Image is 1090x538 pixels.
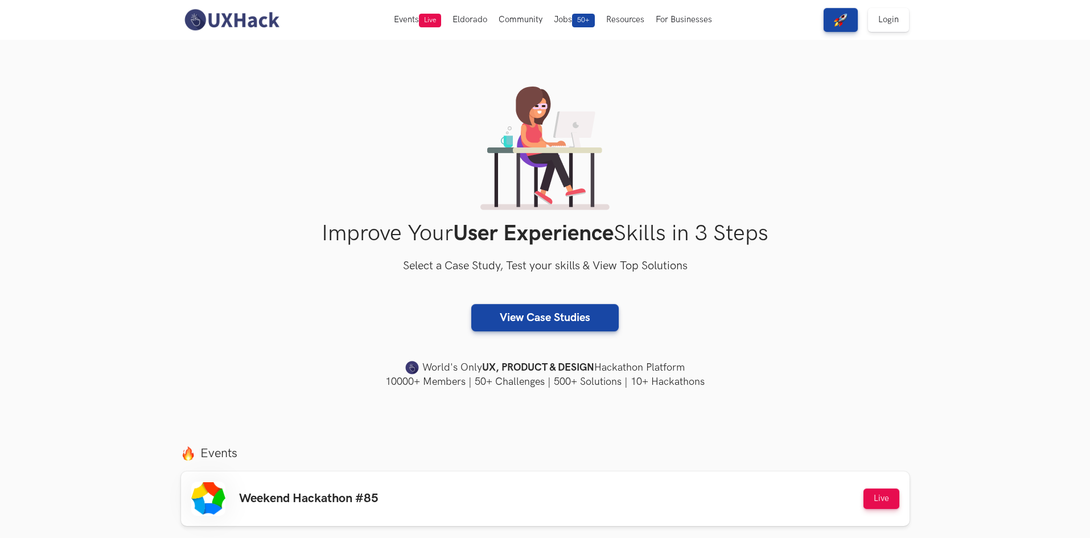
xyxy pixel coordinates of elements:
h4: World's Only Hackathon Platform [181,360,910,376]
h3: Select a Case Study, Test your skills & View Top Solutions [181,257,910,276]
img: rocket [834,13,848,27]
label: Events [181,446,910,461]
img: lady working on laptop [480,87,610,210]
img: fire.png [181,446,195,461]
img: UXHack-logo.png [181,8,282,32]
h1: Improve Your Skills in 3 Steps [181,220,910,247]
h4: 10000+ Members | 50+ Challenges | 500+ Solutions | 10+ Hackathons [181,375,910,389]
h3: Weekend Hackathon #85 [239,491,379,506]
button: Live [863,488,899,509]
a: Login [868,8,909,32]
a: Weekend Hackathon #85 Live [181,471,910,526]
img: uxhack-favicon-image.png [405,360,419,375]
span: Live [419,14,441,27]
strong: UX, PRODUCT & DESIGN [482,360,594,376]
a: View Case Studies [471,304,619,331]
span: 50+ [572,14,595,27]
strong: User Experience [453,220,614,247]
